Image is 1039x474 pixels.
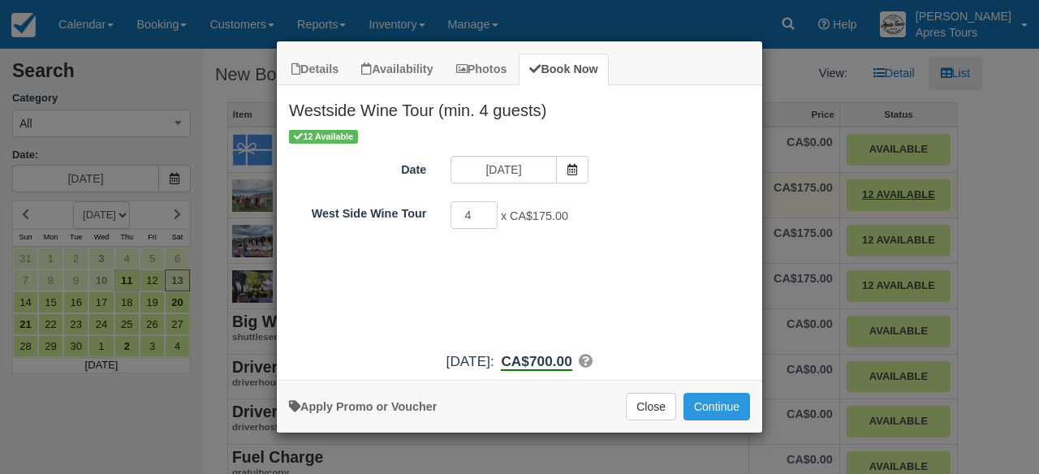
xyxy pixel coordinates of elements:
h2: Westside Wine Tour (min. 4 guests) [277,85,762,127]
input: West Side Wine Tour [451,201,498,229]
a: Availability [351,54,443,85]
label: West Side Wine Tour [277,200,438,222]
div: Item Modal [277,85,762,372]
button: Close [626,393,676,420]
span: 12 Available [289,130,358,144]
label: Date [277,156,438,179]
b: CA$700.00 [501,353,571,371]
a: Apply Voucher [289,400,437,413]
button: Add to Booking [683,393,750,420]
div: : [277,351,762,372]
span: x CA$175.00 [501,210,568,223]
span: [DATE] [446,353,490,369]
a: Photos [446,54,518,85]
a: Book Now [519,54,608,85]
a: Details [281,54,349,85]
